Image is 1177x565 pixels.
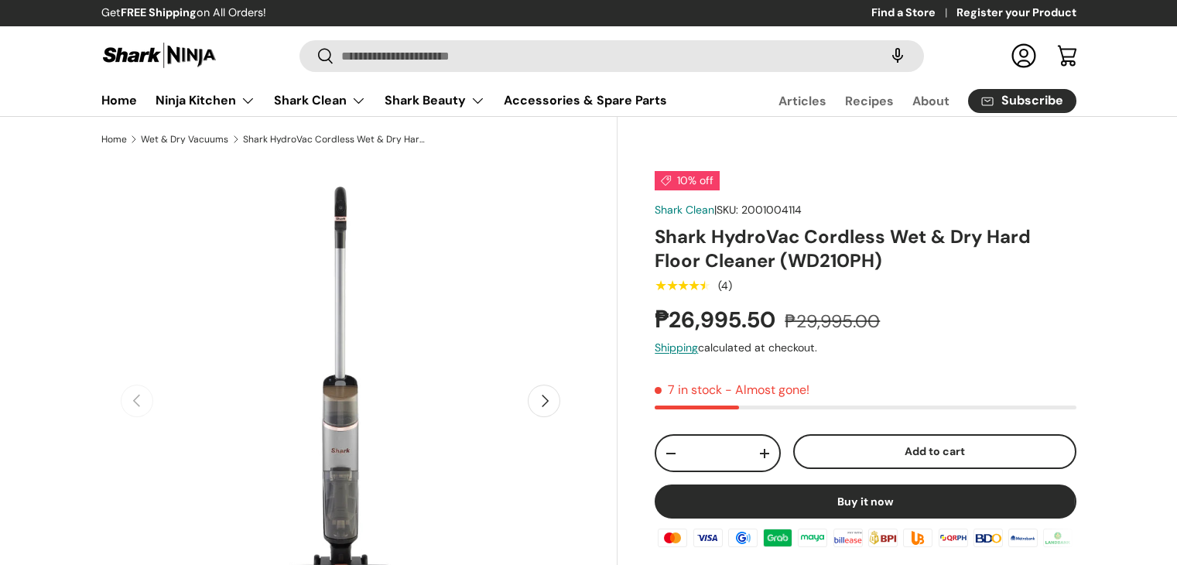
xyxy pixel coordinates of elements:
img: landbank [1041,526,1075,550]
a: Subscribe [968,89,1076,113]
img: maya [796,526,830,550]
button: Buy it now [655,485,1076,519]
img: metrobank [1006,526,1040,550]
a: Ninja Kitchen [156,85,255,116]
s: ₱29,995.00 [785,310,880,333]
img: gcash [726,526,760,550]
a: Home [101,85,137,115]
summary: Shark Clean [265,85,375,116]
a: Wet & Dry Vacuums [141,135,228,144]
a: Shark Clean [655,203,714,217]
span: 7 in stock [655,382,722,398]
p: - Almost gone! [725,382,809,398]
a: Shark HydroVac Cordless Wet & Dry Hard Floor Cleaner (WD210PH) [243,135,429,144]
span: ★★★★★ [655,278,710,293]
button: Add to cart [793,434,1076,469]
img: Shark Ninja Philippines [101,40,217,70]
img: qrph [936,526,970,550]
nav: Secondary [741,85,1076,116]
div: calculated at checkout. [655,340,1076,356]
a: Articles [778,86,826,116]
img: grabpay [761,526,795,550]
img: master [655,526,689,550]
strong: FREE Shipping [121,5,197,19]
span: 2001004114 [741,203,802,217]
speech-search-button: Search by voice [873,39,922,73]
h1: Shark HydroVac Cordless Wet & Dry Hard Floor Cleaner (WD210PH) [655,224,1076,272]
img: visa [690,526,724,550]
img: bpi [866,526,900,550]
summary: Ninja Kitchen [146,85,265,116]
a: Recipes [845,86,894,116]
strong: ₱26,995.50 [655,305,779,334]
a: Shipping [655,341,698,354]
img: bdo [971,526,1005,550]
a: Register your Product [956,5,1076,22]
p: Get on All Orders! [101,5,266,22]
a: Home [101,135,127,144]
a: About [912,86,949,116]
a: Accessories & Spare Parts [504,85,667,115]
summary: Shark Beauty [375,85,494,116]
span: Subscribe [1001,94,1063,107]
a: Shark Clean [274,85,366,116]
img: ubp [901,526,935,550]
div: (4) [718,280,732,292]
nav: Breadcrumbs [101,132,618,146]
span: 10% off [655,171,720,190]
nav: Primary [101,85,667,116]
div: 4.5 out of 5.0 stars [655,279,710,293]
a: Shark Beauty [385,85,485,116]
span: | [714,203,802,217]
img: billease [831,526,865,550]
span: SKU: [717,203,738,217]
a: Find a Store [871,5,956,22]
